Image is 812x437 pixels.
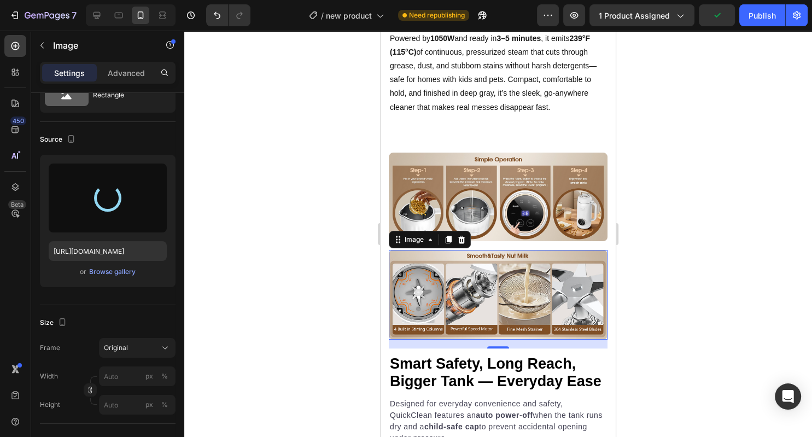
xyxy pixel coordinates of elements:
label: Width [40,371,58,381]
span: / [321,10,324,21]
input: px% [99,395,176,415]
div: Size [40,316,69,330]
iframe: Design area [381,31,616,437]
input: px% [99,366,176,386]
p: Advanced [108,67,145,79]
button: Publish [739,4,785,26]
strong: auto power-off [95,380,152,389]
p: Designed for everyday convenience and safety, QuickClean features an when the tank runs dry and a... [9,368,226,413]
div: px [145,371,153,381]
button: Original [99,338,176,358]
button: % [143,370,156,383]
p: Image [53,39,146,52]
button: % [143,398,156,411]
span: new product [326,10,372,21]
div: Undo/Redo [206,4,250,26]
div: Source [40,132,78,147]
button: px [158,370,171,383]
label: Height [40,400,60,410]
strong: child-safe cap [44,392,98,400]
span: Need republishing [409,10,465,20]
div: 450 [10,116,26,125]
p: Settings [54,67,85,79]
div: Open Intercom Messenger [775,383,801,410]
div: Rectangle [93,83,160,108]
div: Publish [749,10,776,21]
div: Browse gallery [89,267,136,277]
div: % [161,371,168,381]
button: Browse gallery [89,266,136,277]
div: px [145,400,153,410]
span: or [80,265,86,278]
button: 1 product assigned [589,4,694,26]
button: 7 [4,4,81,26]
label: Frame [40,343,60,353]
input: https://example.com/image.jpg [49,241,167,261]
button: px [158,398,171,411]
span: 1 product assigned [599,10,670,21]
p: 7 [72,9,77,22]
div: Beta [8,200,26,209]
span: Original [104,343,128,353]
div: % [161,400,168,410]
